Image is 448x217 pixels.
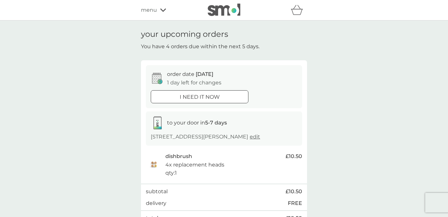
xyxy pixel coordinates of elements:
span: menu [141,6,157,14]
p: subtotal [146,187,168,196]
p: 4x replacement heads [165,161,224,169]
p: dishbrush [165,152,192,161]
span: £10.50 [286,187,302,196]
span: [DATE] [196,71,213,77]
a: edit [250,134,260,140]
p: order date [167,70,213,79]
p: [STREET_ADDRESS][PERSON_NAME] [151,133,260,141]
p: 1 day left for changes [167,79,221,87]
span: to your door in [167,120,227,126]
span: £10.50 [286,152,302,161]
p: qty : 1 [165,169,177,177]
p: delivery [146,199,166,208]
p: i need it now [180,93,220,101]
p: You have 4 orders due within the next 5 days. [141,42,259,51]
p: FREE [288,199,302,208]
img: smol [208,4,240,16]
strong: 5-7 days [205,120,227,126]
h1: your upcoming orders [141,30,228,39]
button: i need it now [151,90,248,103]
div: basket [291,4,307,17]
